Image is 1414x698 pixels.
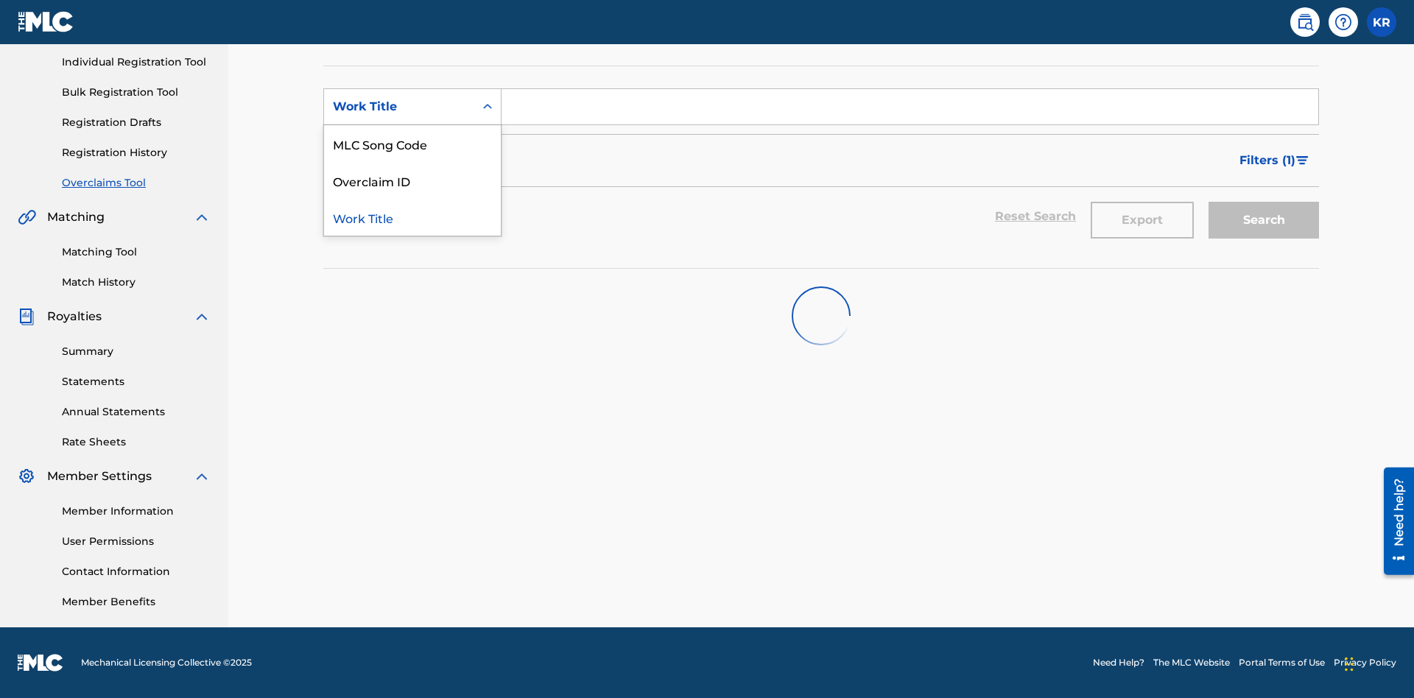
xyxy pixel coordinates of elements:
img: MLC Logo [18,11,74,32]
div: MLC Song Code [324,125,501,162]
form: Search Form [323,88,1319,246]
img: help [1334,13,1352,31]
span: Mechanical Licensing Collective © 2025 [81,656,252,669]
span: Filters ( 1 ) [1239,152,1295,169]
a: Public Search [1290,7,1320,37]
img: expand [193,468,211,485]
a: Statements [62,374,211,389]
a: User Permissions [62,534,211,549]
a: Registration Drafts [62,115,211,130]
a: The MLC Website [1153,656,1230,669]
img: Member Settings [18,468,35,485]
a: Member Information [62,504,211,519]
a: Bulk Registration Tool [62,85,211,100]
div: Drag [1345,642,1354,686]
a: Portal Terms of Use [1239,656,1325,669]
div: Overclaim ID [324,162,501,199]
div: Help [1329,7,1358,37]
a: Match History [62,275,211,290]
a: Need Help? [1093,656,1144,669]
a: Summary [62,344,211,359]
img: expand [193,208,211,226]
iframe: Resource Center [1373,462,1414,582]
img: Matching [18,208,36,226]
img: expand [193,308,211,325]
a: Contact Information [62,564,211,579]
a: Member Benefits [62,594,211,610]
a: Registration History [62,145,211,161]
span: Member Settings [47,468,152,485]
a: Overclaims Tool [62,175,211,191]
img: Royalties [18,308,35,325]
img: search [1296,13,1314,31]
span: Royalties [47,308,102,325]
a: Rate Sheets [62,434,211,450]
button: Filters (1) [1231,142,1319,179]
a: Individual Registration Tool [62,54,211,70]
img: filter [1296,156,1309,165]
div: User Menu [1367,7,1396,37]
iframe: Chat Widget [1340,627,1414,698]
span: Matching [47,208,105,226]
img: preloader [788,283,855,350]
img: logo [18,654,63,671]
a: Annual Statements [62,404,211,420]
div: Work Title [333,98,465,116]
a: Matching Tool [62,244,211,260]
a: Privacy Policy [1334,656,1396,669]
div: Work Title [324,199,501,236]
